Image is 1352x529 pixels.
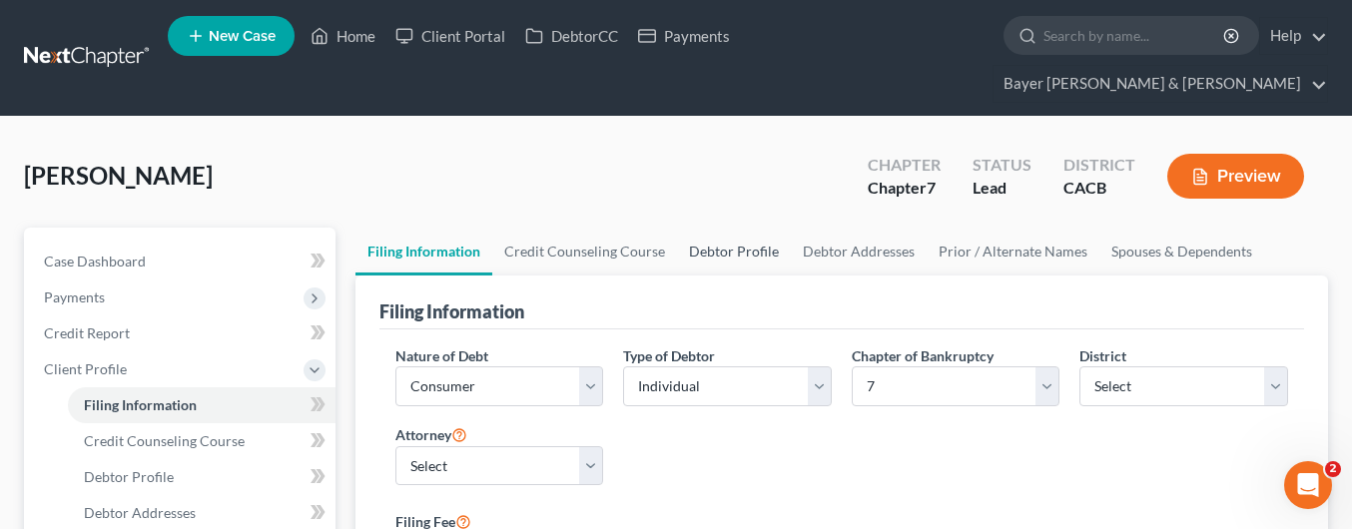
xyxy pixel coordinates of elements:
[355,228,492,275] a: Filing Information
[68,423,336,459] a: Credit Counseling Course
[791,228,927,275] a: Debtor Addresses
[28,315,336,351] a: Credit Report
[395,422,467,446] label: Attorney
[84,468,174,485] span: Debtor Profile
[84,504,196,521] span: Debtor Addresses
[84,396,197,413] span: Filing Information
[868,177,941,200] div: Chapter
[973,154,1031,177] div: Status
[1325,461,1341,477] span: 2
[1260,18,1327,54] a: Help
[852,345,994,366] label: Chapter of Bankruptcy
[628,18,740,54] a: Payments
[1063,154,1135,177] div: District
[515,18,628,54] a: DebtorCC
[84,432,245,449] span: Credit Counseling Course
[1284,461,1332,509] iframe: Intercom live chat
[927,228,1099,275] a: Prior / Alternate Names
[1099,228,1264,275] a: Spouses & Dependents
[44,288,105,305] span: Payments
[44,324,130,341] span: Credit Report
[677,228,791,275] a: Debtor Profile
[1063,177,1135,200] div: CACB
[209,29,276,44] span: New Case
[623,345,715,366] label: Type of Debtor
[994,66,1327,102] a: Bayer [PERSON_NAME] & [PERSON_NAME]
[385,18,515,54] a: Client Portal
[68,459,336,495] a: Debtor Profile
[379,299,524,323] div: Filing Information
[927,178,936,197] span: 7
[868,154,941,177] div: Chapter
[492,228,677,275] a: Credit Counseling Course
[1167,154,1304,199] button: Preview
[1079,345,1126,366] label: District
[44,253,146,269] span: Case Dashboard
[28,244,336,279] a: Case Dashboard
[44,360,127,377] span: Client Profile
[68,387,336,423] a: Filing Information
[1043,17,1226,54] input: Search by name...
[24,161,213,190] span: [PERSON_NAME]
[395,345,488,366] label: Nature of Debt
[973,177,1031,200] div: Lead
[301,18,385,54] a: Home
